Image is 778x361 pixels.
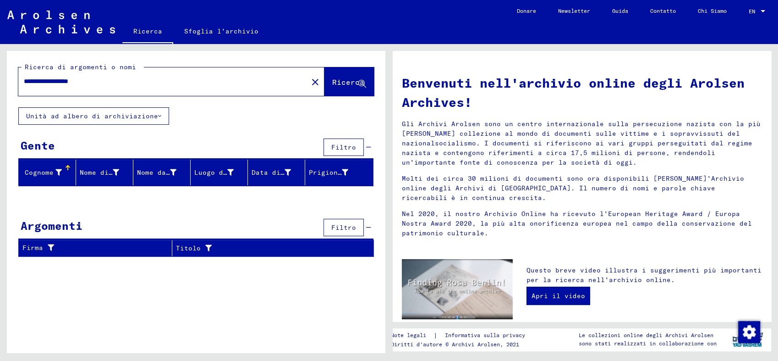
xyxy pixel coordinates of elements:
[323,219,364,236] button: Filtro
[749,8,759,15] span: EN
[21,137,55,154] div: Gente
[191,160,248,185] mat-header-cell: Place of Birth
[391,340,536,349] p: Diritti d'autore © Archivi Arolsen, 2021
[80,165,133,180] div: Nome di battesimo
[391,331,433,340] a: Note legali
[22,243,43,253] font: Firma
[25,63,136,71] mat-label: Ricerca di argomenti o nomi
[402,119,762,167] p: Gli Archivi Arolsen sono un centro internazionale sulla persecuzione nazista con la più [PERSON_N...
[730,328,765,351] img: yv_logo.png
[122,20,173,44] a: Ricerca
[331,223,356,232] span: Filtro
[738,321,760,343] div: Modifica consenso
[332,78,364,87] span: Ricerca
[137,168,195,177] font: Nome da nubile
[194,168,260,177] font: Luogo di nascita
[176,241,362,255] div: Titolo
[310,77,321,88] mat-icon: close
[579,331,717,339] p: Le collezioni online degli Archivi Arolsen
[137,165,190,180] div: Nome da nubile
[526,266,762,285] p: Questo breve video illustra i suggerimenti più importanti per la ricerca nell'archivio online.
[252,165,305,180] div: Data di nascita
[21,217,82,234] div: Argomenti
[173,20,269,42] a: Sfoglia l'archivio
[738,321,760,343] img: Modifica consenso
[526,287,590,305] a: Apri il video
[402,174,762,203] p: Molti dei circa 30 milioni di documenti sono ora disponibili [PERSON_NAME]'Archivio online degli ...
[248,160,305,185] mat-header-cell: Date of Birth
[324,67,374,96] button: Ricerca
[402,73,762,112] h1: Benvenuti nell'archivio online degli Arolsen Archives!
[22,241,172,255] div: Firma
[19,160,76,185] mat-header-cell: Last Name
[331,143,356,151] span: Filtro
[433,331,438,340] font: |
[438,331,536,340] a: Informativa sulla privacy
[80,168,150,177] font: Nome di battesimo
[309,165,362,180] div: Prigioniero #
[22,165,76,180] div: Cognome
[252,168,313,177] font: Data di nascita
[76,160,133,185] mat-header-cell: First Name
[305,160,373,185] mat-header-cell: Prisoner #
[26,112,158,120] font: Unità ad albero di archiviazione
[402,259,513,320] img: video.jpg
[306,72,324,91] button: Chiaro
[176,244,201,253] font: Titolo
[579,339,717,348] p: sono stati realizzati in collaborazione con
[194,165,247,180] div: Luogo di nascita
[323,139,364,156] button: Filtro
[18,107,169,125] button: Unità ad albero di archiviazione
[133,160,191,185] mat-header-cell: Maiden Name
[7,11,115,33] img: Arolsen_neg.svg
[309,168,362,177] font: Prigioniero #
[25,168,54,177] font: Cognome
[402,209,762,238] p: Nel 2020, il nostro Archivio Online ha ricevuto l'European Heritage Award / Europa Nostra Award 2...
